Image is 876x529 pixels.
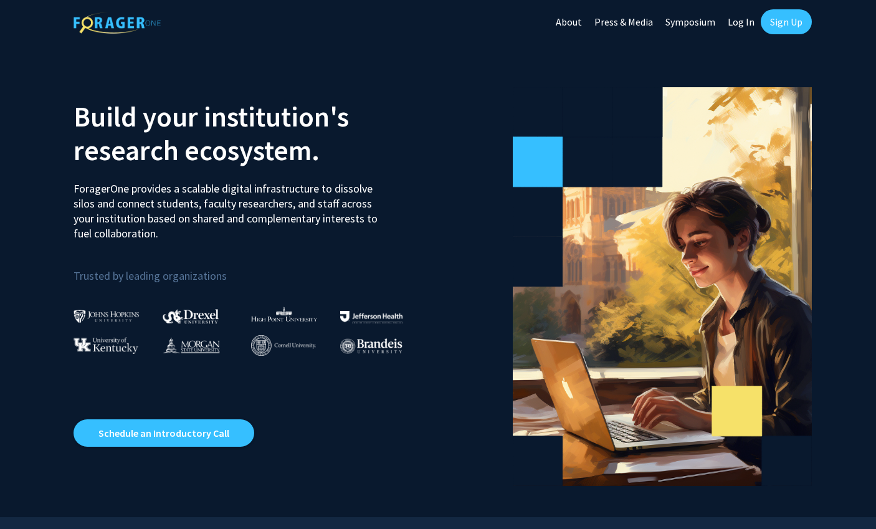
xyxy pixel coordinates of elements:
[340,338,402,354] img: Brandeis University
[163,309,219,323] img: Drexel University
[251,335,316,356] img: Cornell University
[340,311,402,323] img: Thomas Jefferson University
[74,172,386,241] p: ForagerOne provides a scalable digital infrastructure to dissolve silos and connect students, fac...
[761,9,812,34] a: Sign Up
[74,251,429,285] p: Trusted by leading organizations
[74,310,140,323] img: Johns Hopkins University
[251,307,317,322] img: High Point University
[9,473,53,520] iframe: Chat
[74,337,138,354] img: University of Kentucky
[163,337,220,353] img: Morgan State University
[74,12,161,34] img: ForagerOne Logo
[74,419,254,447] a: Opens in a new tab
[74,100,429,167] h2: Build your institution's research ecosystem.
